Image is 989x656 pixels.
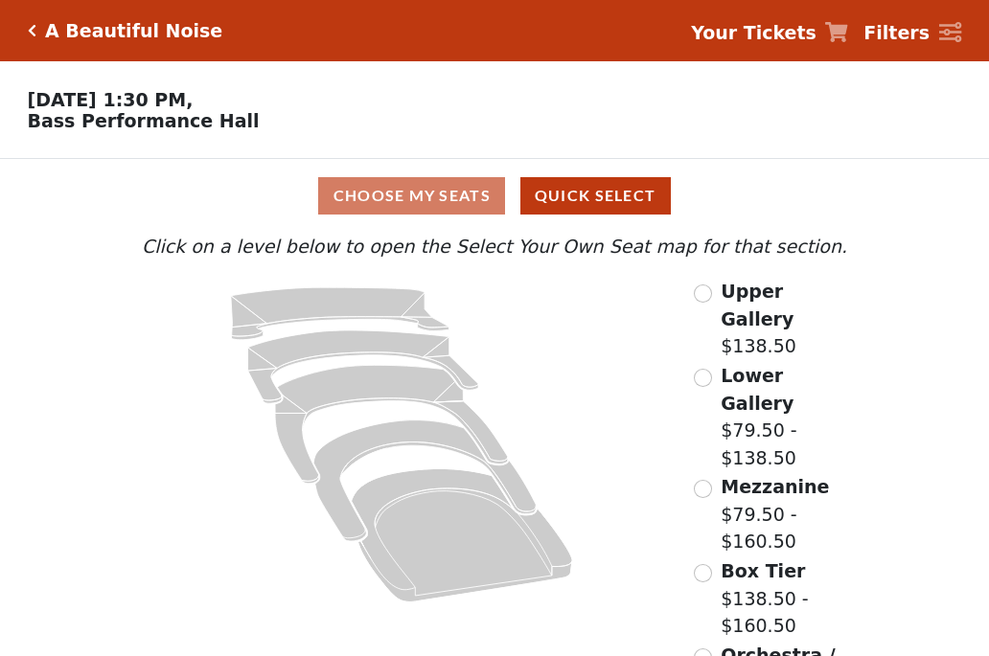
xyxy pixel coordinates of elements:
[863,22,930,43] strong: Filters
[352,469,573,602] path: Orchestra / Parterre Circle - Seats Available: 21
[137,233,852,260] p: Click on a level below to open the Select Your Own Seat map for that section.
[45,20,222,42] h5: A Beautiful Noise
[863,19,961,47] a: Filters
[721,476,829,497] span: Mezzanine
[691,19,848,47] a: Your Tickets
[520,177,671,215] button: Quick Select
[248,330,479,403] path: Lower Gallery - Seats Available: 23
[721,278,852,360] label: $138.50
[721,560,805,581] span: Box Tier
[691,22,816,43] strong: Your Tickets
[721,365,793,414] span: Lower Gallery
[28,24,36,37] a: Click here to go back to filters
[721,557,852,640] label: $138.50 - $160.50
[721,362,852,471] label: $79.50 - $138.50
[721,473,852,555] label: $79.50 - $160.50
[721,281,793,329] span: Upper Gallery
[231,287,449,340] path: Upper Gallery - Seats Available: 263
